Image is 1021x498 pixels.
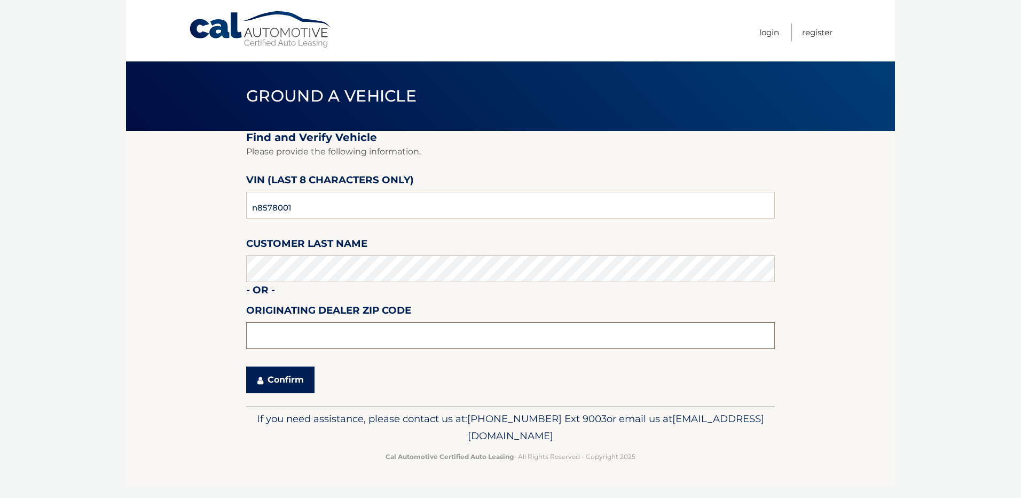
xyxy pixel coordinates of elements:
button: Confirm [246,367,315,393]
label: - or - [246,282,275,302]
label: Customer Last Name [246,236,367,255]
a: Login [759,24,779,41]
span: [PHONE_NUMBER] Ext 9003 [467,413,607,425]
a: Cal Automotive [189,11,333,49]
p: If you need assistance, please contact us at: or email us at [253,410,768,445]
h2: Find and Verify Vehicle [246,131,775,144]
a: Register [802,24,832,41]
strong: Cal Automotive Certified Auto Leasing [386,453,514,461]
label: Originating Dealer Zip Code [246,302,411,322]
p: Please provide the following information. [246,144,775,159]
label: VIN (last 8 characters only) [246,172,414,192]
p: - All Rights Reserved - Copyright 2025 [253,451,768,462]
span: Ground a Vehicle [246,86,417,106]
